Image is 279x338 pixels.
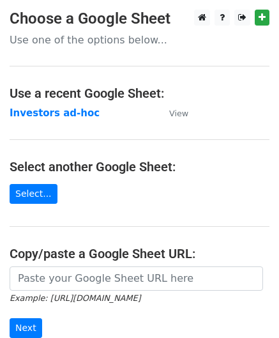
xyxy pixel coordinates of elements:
h4: Select another Google Sheet: [10,159,269,174]
small: Example: [URL][DOMAIN_NAME] [10,293,140,303]
h4: Use a recent Google Sheet: [10,86,269,101]
h4: Copy/paste a Google Sheet URL: [10,246,269,261]
iframe: Chat Widget [215,277,279,338]
input: Paste your Google Sheet URL here [10,266,263,291]
a: Investors ad-hoc [10,107,100,119]
input: Next [10,318,42,338]
p: Use one of the options below... [10,33,269,47]
a: Select... [10,184,57,204]
h3: Choose a Google Sheet [10,10,269,28]
small: View [169,109,188,118]
a: View [156,107,188,119]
